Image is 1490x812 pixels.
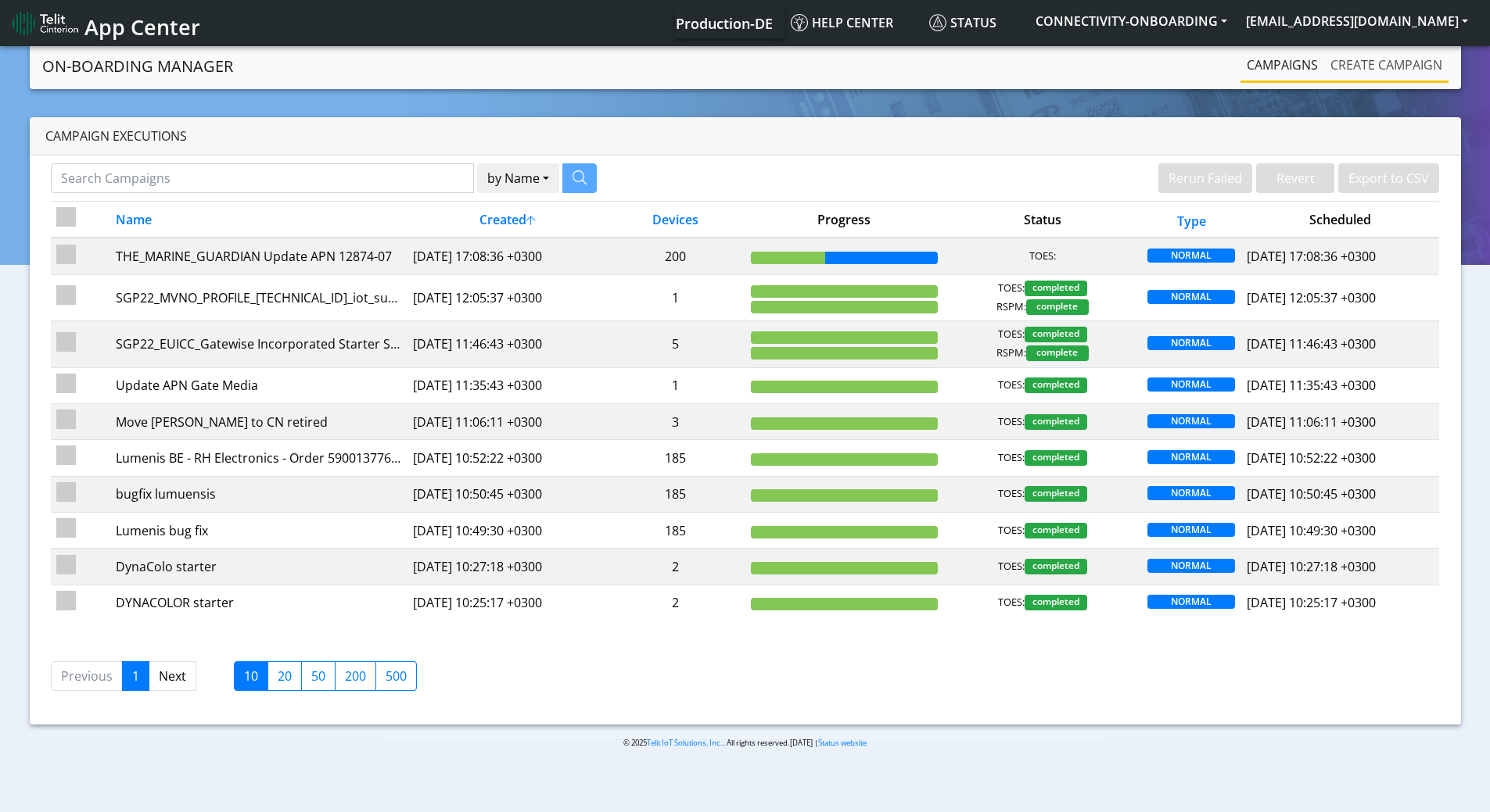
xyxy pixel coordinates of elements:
[384,737,1106,749] p: © 2025 . All rights reserved.[DATE] |
[784,7,923,38] a: Help center
[606,321,745,367] td: 5
[1247,289,1376,306] span: [DATE] 12:05:37 +0300
[1147,523,1235,537] span: NORMAL
[116,557,402,576] div: DynaColo starter
[122,661,149,691] a: 1
[1147,290,1235,304] span: NORMAL
[335,661,376,691] label: 200
[477,163,559,193] button: by Name
[1247,594,1376,611] span: [DATE] 10:25:17 +0300
[1241,202,1440,238] th: Scheduled
[606,585,745,621] td: 2
[1026,299,1089,315] span: complete
[1247,335,1376,352] span: [DATE] 11:46:43 +0300
[606,238,745,274] td: 200
[1256,163,1334,193] button: Revert
[1025,595,1087,610] span: completed
[116,288,402,307] div: SGP22_MVNO_PROFILE_[TECHNICAL_ID]_iot_support
[996,345,1026,361] span: RSPM:
[998,595,1025,610] span: TOES:
[745,202,943,238] th: Progress
[116,376,402,395] div: Update APN Gate Media
[1247,413,1376,431] span: [DATE] 11:06:11 +0300
[998,327,1025,342] span: TOES:
[408,202,606,238] th: Created
[1025,414,1087,430] span: completed
[408,440,606,476] td: [DATE] 10:52:22 +0300
[42,51,233,82] a: On-Boarding Manager
[1026,7,1237,35] button: CONNECTIVITY-ONBOARDING
[1142,202,1241,238] th: Type
[408,549,606,585] td: [DATE] 10:27:18 +0300
[116,334,402,353] div: SGP22_EUICC_Gatewise Incorporated Starter SIM eprofil3
[675,7,772,38] a: Your current platform instance
[1025,281,1087,296] span: completed
[998,377,1025,393] span: TOES:
[13,11,78,36] img: logo-telit-cinterion-gw-new.png
[267,661,302,691] label: 20
[1147,249,1235,263] span: NORMAL
[647,738,723,748] a: Telit IoT Solutions, Inc.
[1158,163,1252,193] button: Rerun Failed
[606,549,745,585] td: 2
[791,14,893,31] span: Help center
[1237,7,1477,35] button: [EMAIL_ADDRESS][DOMAIN_NAME]
[996,299,1026,315] span: RSPM:
[408,274,606,320] td: [DATE] 12:05:37 +0300
[929,14,996,31] span: Status
[408,513,606,549] td: [DATE] 10:49:30 +0300
[1247,558,1376,575] span: [DATE] 10:27:18 +0300
[1025,486,1087,502] span: completed
[84,13,200,41] span: App Center
[1147,414,1235,428] span: NORMAL
[1029,249,1056,264] span: TOES:
[30,117,1461,156] div: Campaign Executions
[1247,248,1376,265] span: [DATE] 17:08:36 +0300
[301,661,336,691] label: 50
[234,661,268,691] label: 10
[998,523,1025,538] span: TOES:
[1247,522,1376,539] span: [DATE] 10:49:30 +0300
[1025,450,1087,466] span: completed
[1025,523,1087,538] span: completed
[1324,49,1449,80] a: Create campaign
[110,202,408,238] th: Name
[1147,595,1235,609] span: NORMAL
[791,14,808,31] img: knowledge.svg
[1247,485,1376,503] span: [DATE] 10:50:45 +0300
[116,449,402,467] div: Lumenis BE - RH Electronics - Order 5900137762- 16232
[676,14,773,33] span: Production-DE
[818,738,867,748] a: Status website
[606,403,745,439] td: 3
[606,274,745,320] td: 1
[606,513,745,549] td: 185
[606,440,745,476] td: 185
[116,247,402,266] div: THE_MARINE_GUARDIAN Update APN 12874-07
[1147,559,1235,573] span: NORMAL
[408,367,606,403] td: [DATE] 11:35:43 +0300
[1147,336,1235,350] span: NORMAL
[1247,377,1376,394] span: [DATE] 11:35:43 +0300
[1338,163,1439,193] button: Export to CSV
[408,403,606,439] td: [DATE] 11:06:11 +0300
[1026,345,1089,361] span: complete
[606,202,745,238] th: Devices
[1247,449,1376,467] span: [DATE] 10:52:22 +0300
[998,414,1025,430] span: TOES:
[149,661,196,691] a: Next
[606,367,745,403] td: 1
[408,321,606,367] td: [DATE] 11:46:43 +0300
[116,521,402,540] div: Lumenis bug fix
[929,14,946,31] img: status.svg
[116,485,402,503] div: bugfix lumuensis
[1147,450,1235,464] span: NORMAL
[408,476,606,512] td: [DATE] 10:50:45 +0300
[1147,377,1235,392] span: NORMAL
[116,593,402,612] div: DYNACOLOR starter
[943,202,1142,238] th: Status
[998,559,1025,574] span: TOES:
[998,281,1025,296] span: TOES:
[116,413,402,431] div: Move [PERSON_NAME] to CN retired
[408,585,606,621] td: [DATE] 10:25:17 +0300
[1147,486,1235,500] span: NORMAL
